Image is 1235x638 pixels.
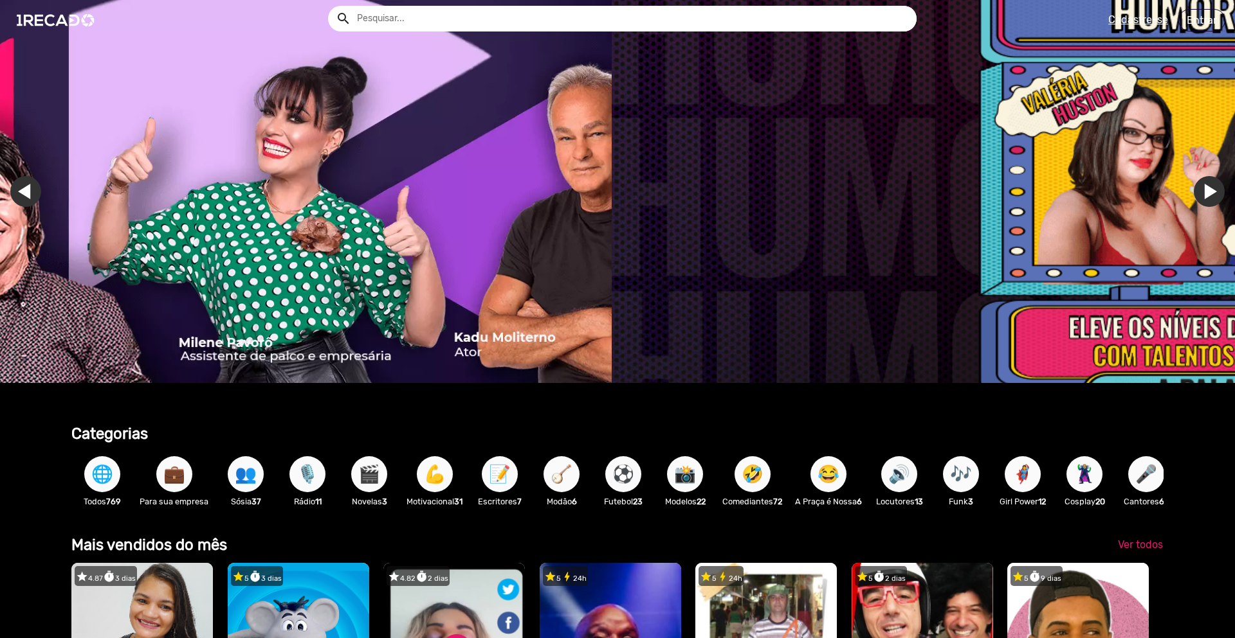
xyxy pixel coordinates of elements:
p: Modelos [661,495,709,508]
button: 🎶 [943,456,979,492]
p: A Praça é Nossa [795,495,862,508]
span: 🎶 [950,456,972,492]
span: 🪕 [551,456,572,492]
b: 7 [517,497,522,506]
mat-icon: Example home icon [336,11,351,26]
b: 769 [106,497,121,506]
a: Ir para o slide anterior [622,176,653,207]
b: 37 [252,497,261,506]
b: 6 [572,497,577,506]
input: Pesquisar... [347,6,917,31]
p: Futebol [599,495,648,508]
button: 🦸‍♀️ [1005,456,1041,492]
button: ⚽ [605,456,641,492]
button: 📝 [482,456,518,492]
button: 🌐 [84,456,120,492]
b: 65 [1159,497,1169,506]
span: 🎬 [358,456,380,492]
button: 💪 [417,456,453,492]
b: 12 [1038,497,1046,506]
b: 22 [697,497,706,506]
p: Sósia [221,495,270,508]
b: 3 [382,497,387,506]
button: 🦹🏼‍♀️ [1066,456,1102,492]
span: 🦹🏼‍♀️ [1074,456,1095,492]
a: Ir para o próximo slide [571,176,601,207]
span: 🎙️ [297,456,318,492]
button: 💼 [156,456,192,492]
p: Modão [537,495,586,508]
p: Locutores [875,495,924,508]
span: 🎤 [1135,456,1157,492]
p: Motivacional [407,495,462,508]
button: 🔊 [881,456,917,492]
b: 20 [1095,497,1105,506]
a: Entrar [1178,9,1225,31]
b: 23 [633,497,643,506]
span: 🔊 [888,456,910,492]
p: Cantores [1122,495,1171,508]
button: 📸 [667,456,703,492]
span: 👥 [235,456,257,492]
button: 🤣 [735,456,771,492]
button: Example home icon [331,6,354,29]
span: 📝 [489,456,511,492]
b: 6 [857,497,862,506]
p: Cosplay [1060,495,1109,508]
button: 😂 [810,456,846,492]
button: 🎬 [351,456,387,492]
button: 🎤 [1128,456,1164,492]
span: ⚽ [612,456,634,492]
p: Escritores [475,495,524,508]
span: 😂 [818,456,839,492]
u: Cadastre-se [1108,13,1168,26]
p: Girl Power [998,495,1047,508]
b: 13 [915,497,923,506]
b: 72 [773,497,782,506]
p: Rádio [283,495,332,508]
button: 👥 [228,456,264,492]
p: Funk [937,495,985,508]
span: 🌐 [91,456,113,492]
b: Categorias [71,425,148,443]
p: Para sua empresa [140,495,208,508]
span: 💪 [424,456,446,492]
span: 🤣 [742,456,764,492]
b: Mais vendidos do mês [71,536,227,554]
span: 📸 [674,456,696,492]
p: Todos [78,495,127,508]
span: 💼 [163,456,185,492]
b: 31 [454,497,462,506]
button: 🪕 [544,456,580,492]
b: 3 [968,497,973,506]
p: Comediantes [722,495,782,508]
span: Ver todos [1118,538,1163,551]
button: 🎙️ [289,456,325,492]
b: 11 [315,497,322,506]
p: Novelas [345,495,394,508]
span: 🦸‍♀️ [1012,456,1034,492]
